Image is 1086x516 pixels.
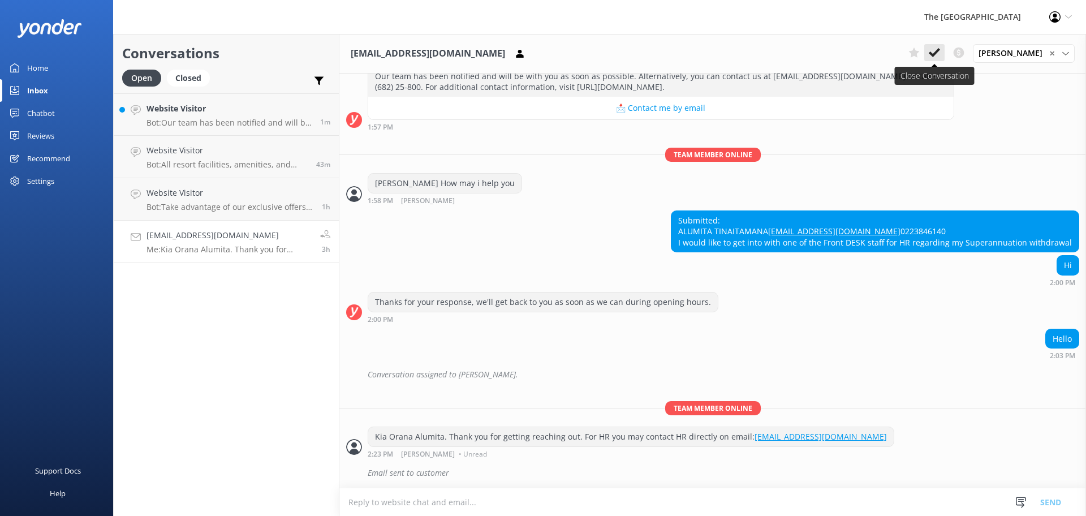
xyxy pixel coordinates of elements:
[322,202,330,212] span: Sep 30 2025 04:09pm (UTC -10:00) Pacific/Honolulu
[146,160,308,170] p: Bot: All resort facilities, amenities, and services, including the restaurant, are reserved exclu...
[27,124,54,147] div: Reviews
[27,57,48,79] div: Home
[368,315,718,323] div: Sep 30 2025 02:00pm (UTC -10:00) Pacific/Honolulu
[146,102,312,115] h4: Website Visitor
[351,46,505,61] h3: [EMAIL_ADDRESS][DOMAIN_NAME]
[114,93,339,136] a: Website VisitorBot:Our team has been notified and will be with you as soon as possible. Alternati...
[665,401,761,415] span: Team member online
[122,42,330,64] h2: Conversations
[368,427,894,446] div: Kia Orana Alumita. Thank you for getting reaching out. For HR you may contact HR directly on email:
[368,174,522,193] div: [PERSON_NAME] How may i help you
[768,226,900,236] a: [EMAIL_ADDRESS][DOMAIN_NAME]
[368,365,1079,384] div: Conversation assigned to [PERSON_NAME].
[27,147,70,170] div: Recommend
[368,67,954,97] div: Our team has been notified and will be with you as soon as possible. Alternatively, you can conta...
[368,197,393,205] strong: 1:58 PM
[1057,256,1079,275] div: Hi
[401,197,455,205] span: [PERSON_NAME]
[122,70,161,87] div: Open
[167,71,216,84] a: Closed
[346,463,1079,483] div: 2025-10-01T00:26:22.770
[1050,352,1075,359] strong: 2:03 PM
[368,451,393,458] strong: 2:23 PM
[1050,278,1079,286] div: Sep 30 2025 02:00pm (UTC -10:00) Pacific/Honolulu
[114,221,339,263] a: [EMAIL_ADDRESS][DOMAIN_NAME]Me:Kia Orana Alumita. Thank you for getting reaching out. For HR you ...
[979,47,1049,59] span: [PERSON_NAME]
[320,117,330,127] span: Sep 30 2025 05:53pm (UTC -10:00) Pacific/Honolulu
[401,451,455,458] span: [PERSON_NAME]
[122,71,167,84] a: Open
[368,463,1079,483] div: Email sent to customer
[27,79,48,102] div: Inbox
[146,244,312,255] p: Me: Kia Orana Alumita. Thank you for getting reaching out. For HR you may contact HR directly on ...
[316,160,330,169] span: Sep 30 2025 05:10pm (UTC -10:00) Pacific/Honolulu
[459,451,487,458] span: • Unread
[146,118,312,128] p: Bot: Our team has been notified and will be with you as soon as possible. Alternatively, you can ...
[368,123,954,131] div: Sep 30 2025 01:57pm (UTC -10:00) Pacific/Honolulu
[755,431,887,442] a: [EMAIL_ADDRESS][DOMAIN_NAME]
[346,365,1079,384] div: 2025-10-01T00:18:14.924
[1049,48,1055,59] span: ✕
[167,70,210,87] div: Closed
[17,19,82,38] img: yonder-white-logo.png
[27,170,54,192] div: Settings
[1050,279,1075,286] strong: 2:00 PM
[368,97,954,119] button: 📩 Contact me by email
[146,144,308,157] h4: Website Visitor
[1045,351,1079,359] div: Sep 30 2025 02:03pm (UTC -10:00) Pacific/Honolulu
[27,102,55,124] div: Chatbot
[35,459,81,482] div: Support Docs
[146,229,312,242] h4: [EMAIL_ADDRESS][DOMAIN_NAME]
[368,124,393,131] strong: 1:57 PM
[368,450,894,458] div: Sep 30 2025 02:23pm (UTC -10:00) Pacific/Honolulu
[146,187,313,199] h4: Website Visitor
[114,136,339,178] a: Website VisitorBot:All resort facilities, amenities, and services, including the restaurant, are ...
[146,202,313,212] p: Bot: Take advantage of our exclusive offers by booking our Best Rate Guaranteed directly with the...
[973,44,1075,62] div: Assign User
[322,244,330,254] span: Sep 30 2025 02:23pm (UTC -10:00) Pacific/Honolulu
[671,211,1079,252] div: Submitted: ALUMITA TINAITAMANA 0223846140 I would like to get into with one of the Front DESK sta...
[50,482,66,505] div: Help
[368,293,718,312] div: Thanks for your response, we'll get back to you as soon as we can during opening hours.
[1046,329,1079,349] div: Hello
[114,178,339,221] a: Website VisitorBot:Take advantage of our exclusive offers by booking our Best Rate Guaranteed dir...
[368,196,522,205] div: Sep 30 2025 01:58pm (UTC -10:00) Pacific/Honolulu
[665,148,761,162] span: Team member online
[368,316,393,323] strong: 2:00 PM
